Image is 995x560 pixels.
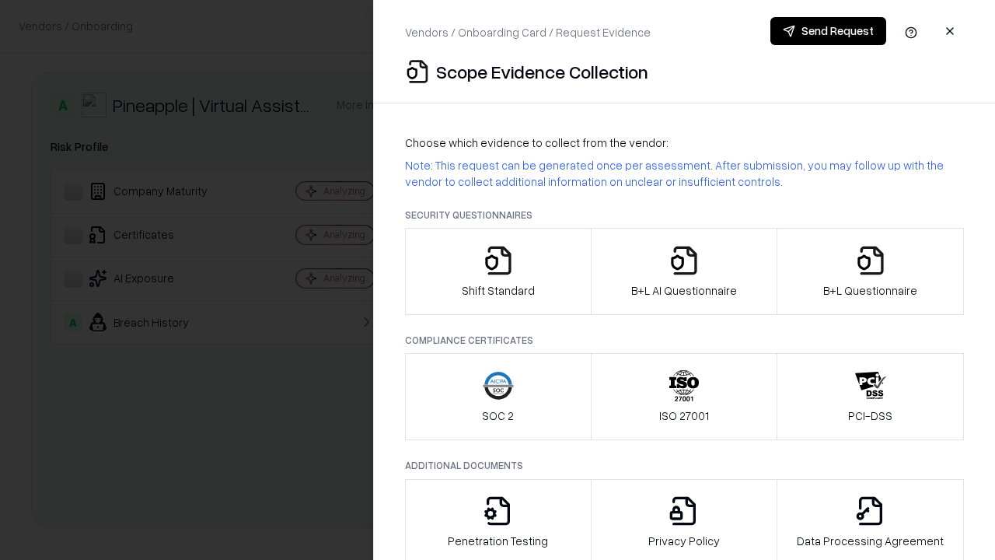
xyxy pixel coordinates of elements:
button: Send Request [770,17,886,45]
p: Additional Documents [405,459,964,472]
p: B+L Questionnaire [823,282,917,299]
p: B+L AI Questionnaire [631,282,737,299]
p: Penetration Testing [448,533,548,549]
p: ISO 27001 [659,408,709,424]
p: Vendors / Onboarding Card / Request Evidence [405,24,651,40]
button: ISO 27001 [591,353,778,440]
button: Shift Standard [405,228,592,315]
p: Shift Standard [462,282,535,299]
p: Privacy Policy [648,533,720,549]
p: Security Questionnaires [405,208,964,222]
p: PCI-DSS [848,408,892,424]
p: Note: This request can be generated once per assessment. After submission, you may follow up with... [405,157,964,190]
p: SOC 2 [482,408,514,424]
p: Data Processing Agreement [797,533,944,549]
p: Compliance Certificates [405,334,964,347]
button: SOC 2 [405,353,592,440]
p: Choose which evidence to collect from the vendor: [405,135,964,151]
button: B+L AI Questionnaire [591,228,778,315]
p: Scope Evidence Collection [436,59,648,84]
button: PCI-DSS [777,353,964,440]
button: B+L Questionnaire [777,228,964,315]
